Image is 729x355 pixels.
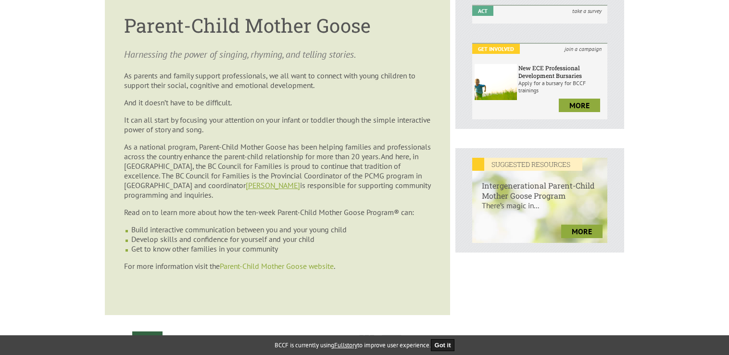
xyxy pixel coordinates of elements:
[566,6,607,16] i: take a survey
[124,13,431,38] h1: Parent-Child Mother Goose
[131,225,431,234] li: Build interactive communication between you and your young child
[472,201,607,220] p: There’s magic in...
[382,334,418,350] img: slide-icon.png
[131,244,431,254] li: Get to know other families in your community
[359,335,374,350] img: grid-icon.png
[472,44,520,54] em: Get Involved
[431,339,455,351] button: Got it
[559,99,600,112] a: more
[472,158,582,171] em: SUGGESTED RESOURCES
[124,261,431,271] p: For more information visit the .
[472,6,493,16] em: Act
[124,98,431,107] p: And it doesn’t have to be difficult.
[559,44,607,54] i: join a campaign
[334,341,357,349] a: Fullstory
[124,142,431,200] p: As a national program, Parent-Child Mother Goose has been helping families and professionals acro...
[220,261,334,271] a: Parent-Child Mother Goose website
[132,331,163,347] h2: Parent
[124,71,431,90] p: As parents and family support professionals, we all want to connect with young children to suppor...
[246,180,300,190] a: [PERSON_NAME]
[131,234,431,244] li: Develop skills and confidence for yourself and your child
[472,171,607,201] h6: Intergenerational Parent-Child Mother Goose Program
[124,48,431,61] p: Harnessing the power of singing, rhyming, and telling stories.
[561,225,603,238] a: more
[518,64,605,79] h6: New ECE Professional Development Bursaries
[518,79,605,94] p: Apply for a bursary for BCCF trainings
[124,207,431,217] p: Read on to learn more about how the ten-week Parent-Child Mother Goose Program® can:
[124,115,431,134] p: It can all start by focusing your attention on your infant or toddler though the simple interacti...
